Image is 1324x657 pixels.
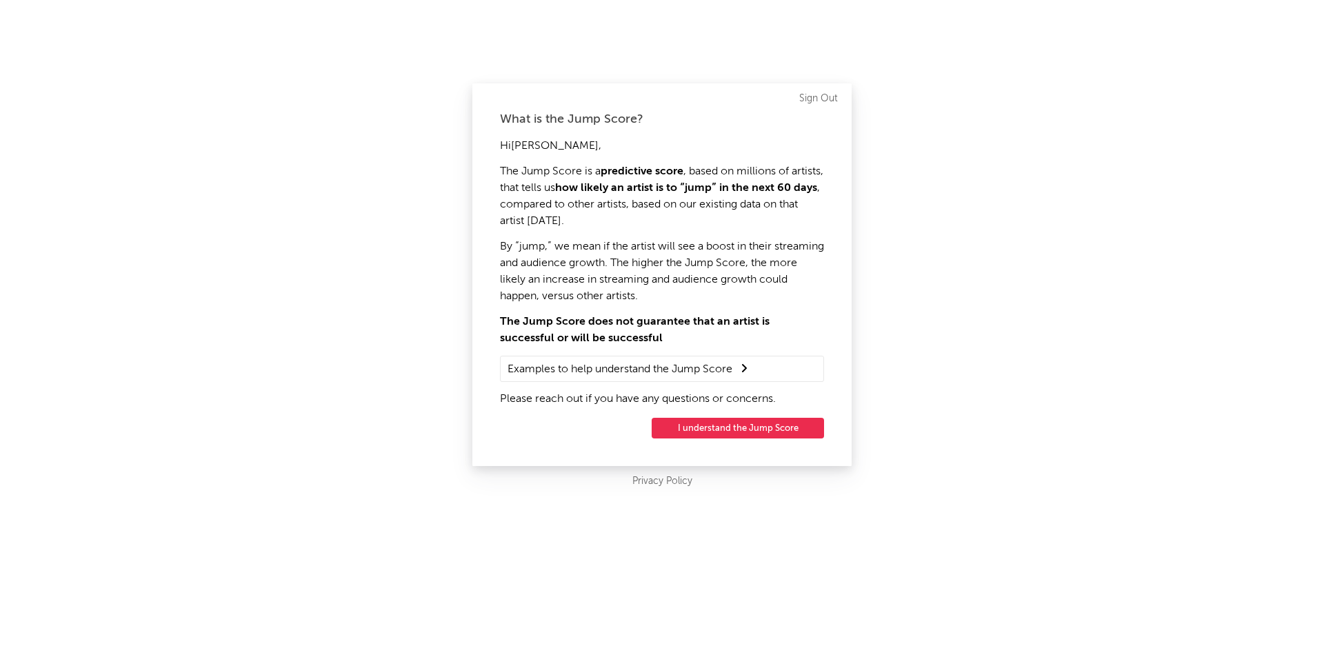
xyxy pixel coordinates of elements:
[500,111,824,128] div: What is the Jump Score?
[601,166,683,177] strong: predictive score
[500,391,824,407] p: Please reach out if you have any questions or concerns.
[555,183,817,194] strong: how likely an artist is to “jump” in the next 60 days
[508,360,816,378] summary: Examples to help understand the Jump Score
[500,316,770,344] strong: The Jump Score does not guarantee that an artist is successful or will be successful
[500,163,824,230] p: The Jump Score is a , based on millions of artists, that tells us , compared to other artists, ba...
[799,90,838,107] a: Sign Out
[500,138,824,154] p: Hi [PERSON_NAME] ,
[652,418,824,438] button: I understand the Jump Score
[632,473,692,490] a: Privacy Policy
[500,239,824,305] p: By “jump,” we mean if the artist will see a boost in their streaming and audience growth. The hig...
